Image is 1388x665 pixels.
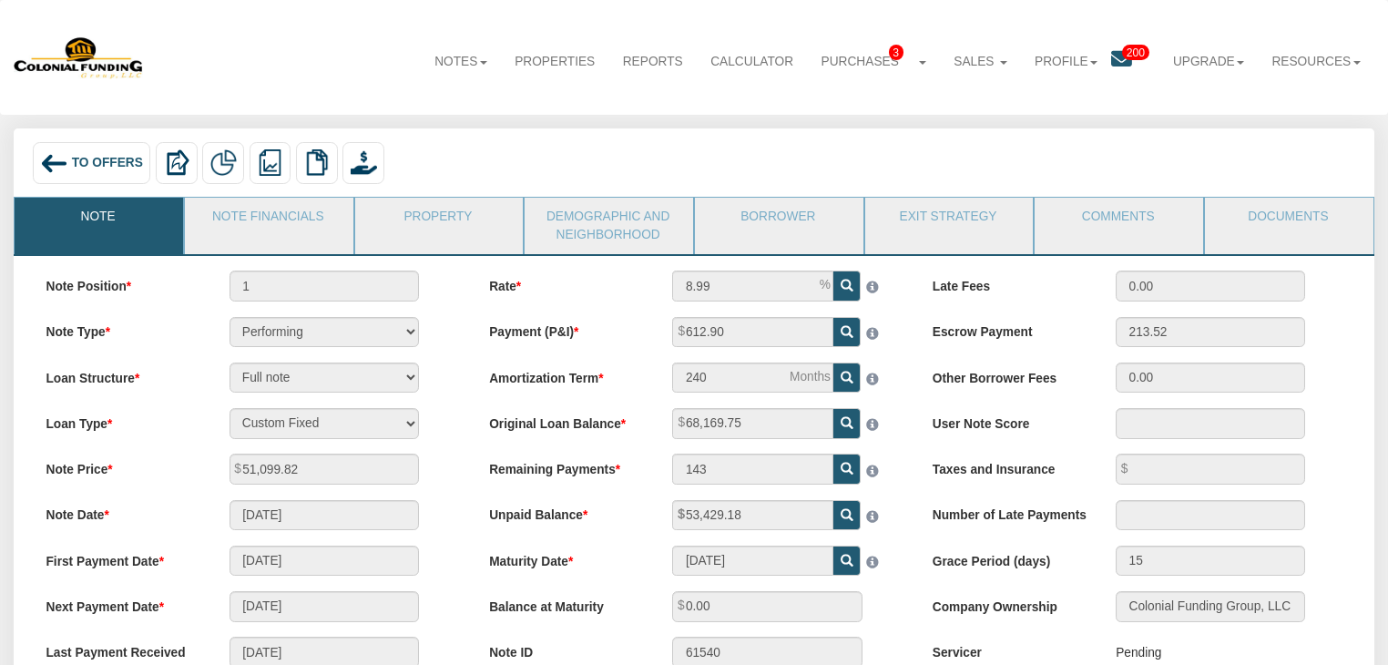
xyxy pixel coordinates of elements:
[697,39,807,85] a: Calculator
[917,363,1100,387] label: Other Borrower Fees
[230,546,419,577] input: MM/DD/YYYY
[474,591,657,616] label: Balance at Maturity
[672,546,832,577] input: MM/DD/YYYY
[940,39,1021,85] a: Sales
[889,45,903,60] span: 3
[474,637,657,661] label: Note ID
[917,500,1100,525] label: Number of Late Payments
[1258,39,1374,85] a: Resources
[31,271,214,295] label: Note Position
[40,149,67,177] img: back_arrow_left_icon.svg
[1205,198,1372,243] a: Documents
[14,36,144,79] img: 579666
[31,546,214,570] label: First Payment Date
[525,198,691,253] a: Demographic and Neighborhood
[210,149,237,176] img: partial.png
[421,39,501,85] a: Notes
[608,39,696,85] a: Reports
[865,198,1032,243] a: Exit Strategy
[474,500,657,525] label: Unpaid Balance
[474,408,657,433] label: Original Loan Balance
[185,198,352,243] a: Note Financials
[672,271,832,302] input: This field can contain only numeric characters
[1111,39,1158,86] a: 200
[917,317,1100,342] label: Escrow Payment
[474,363,657,387] label: Amortization Term
[257,149,283,176] img: reports.png
[917,637,1100,661] label: Servicer
[31,500,214,525] label: Note Date
[304,149,331,176] img: copy.png
[15,198,181,243] a: Note
[1035,198,1201,243] a: Comments
[807,39,940,85] a: Purchases3
[31,637,214,661] label: Last Payment Received
[695,198,862,243] a: Borrower
[1021,39,1111,85] a: Profile
[72,156,143,169] span: To Offers
[917,271,1100,295] label: Late Fees
[474,454,657,478] label: Remaining Payments
[351,149,377,176] img: purchase_offer.png
[1159,39,1259,85] a: Upgrade
[474,271,657,295] label: Rate
[1122,45,1148,60] span: 200
[917,591,1100,616] label: Company Ownership
[474,546,657,570] label: Maturity Date
[355,198,522,243] a: Property
[164,149,190,176] img: export.svg
[917,546,1100,570] label: Grace Period (days)
[31,408,214,433] label: Loan Type
[917,454,1100,478] label: Taxes and Insurance
[31,317,214,342] label: Note Type
[501,39,609,85] a: Properties
[474,317,657,342] label: Payment (P&I)
[31,591,214,616] label: Next Payment Date
[917,408,1100,433] label: User Note Score
[230,591,419,622] input: MM/DD/YYYY
[230,500,419,531] input: MM/DD/YYYY
[31,363,214,387] label: Loan Structure
[31,454,214,478] label: Note Price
